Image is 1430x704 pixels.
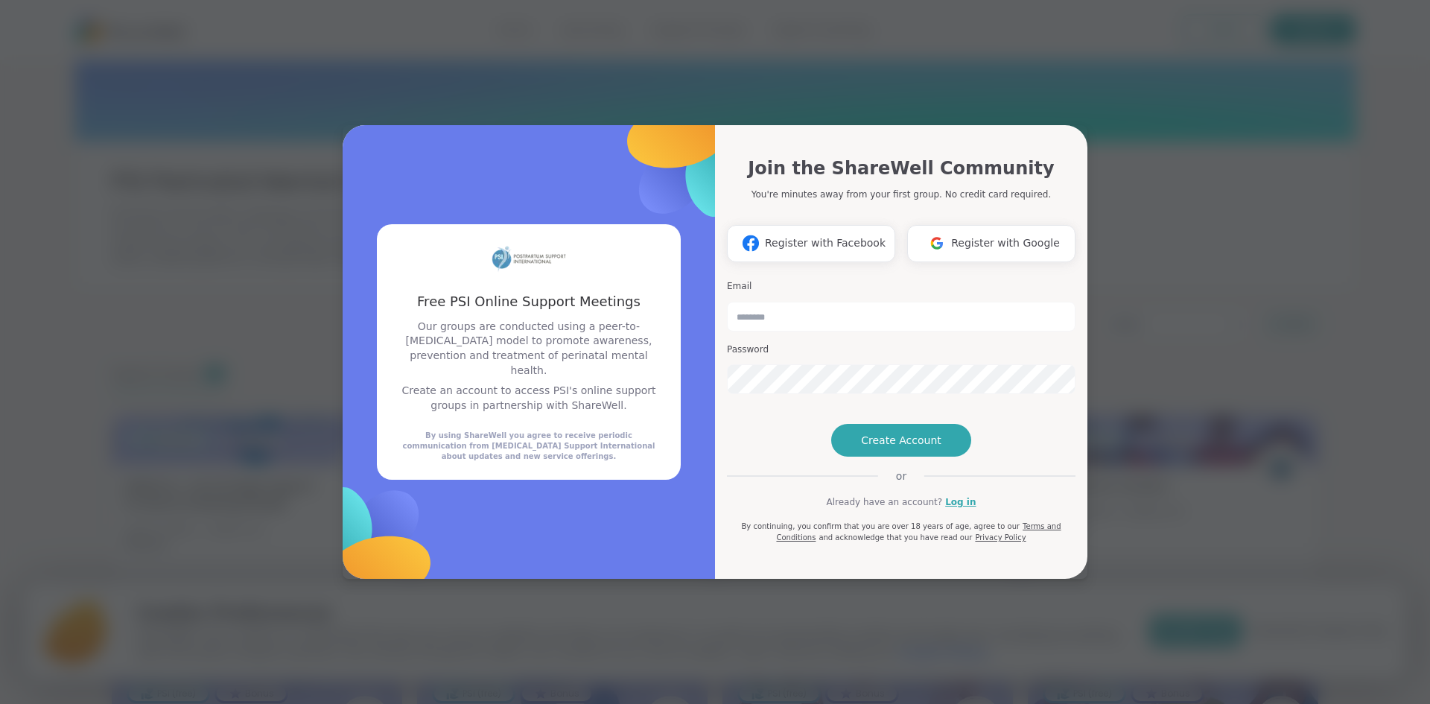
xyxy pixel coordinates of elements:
img: ShareWell Logomark [245,417,498,670]
div: By using ShareWell you agree to receive periodic communication from [MEDICAL_DATA] Support Intern... [395,431,663,462]
h3: Free PSI Online Support Meetings [395,292,663,311]
p: Create an account to access PSI's online support groups in partnership with ShareWell. [395,384,663,413]
img: ShareWell Logomark [561,34,813,287]
button: Register with Facebook [727,225,895,262]
span: Register with Facebook [765,235,886,251]
h3: Password [727,343,1075,356]
p: You're minutes away from your first group. No credit card required. [751,188,1051,201]
span: Create Account [861,433,941,448]
button: Create Account [831,424,971,457]
a: Privacy Policy [975,533,1026,542]
span: or [878,469,924,483]
span: Register with Google [951,235,1060,251]
a: Terms and Conditions [776,522,1061,542]
p: Our groups are conducted using a peer-to-[MEDICAL_DATA] model to promote awareness, prevention an... [395,320,663,378]
h3: Email [727,280,1075,293]
button: Register with Google [907,225,1075,262]
img: ShareWell Logomark [923,229,951,257]
span: and acknowledge that you have read our [819,533,972,542]
a: Log in [945,495,976,509]
span: By continuing, you confirm that you are over 18 years of age, agree to our [741,522,1020,530]
img: ShareWell Logomark [737,229,765,257]
img: partner logo [492,242,566,274]
h1: Join the ShareWell Community [748,155,1054,182]
span: Already have an account? [826,495,942,509]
